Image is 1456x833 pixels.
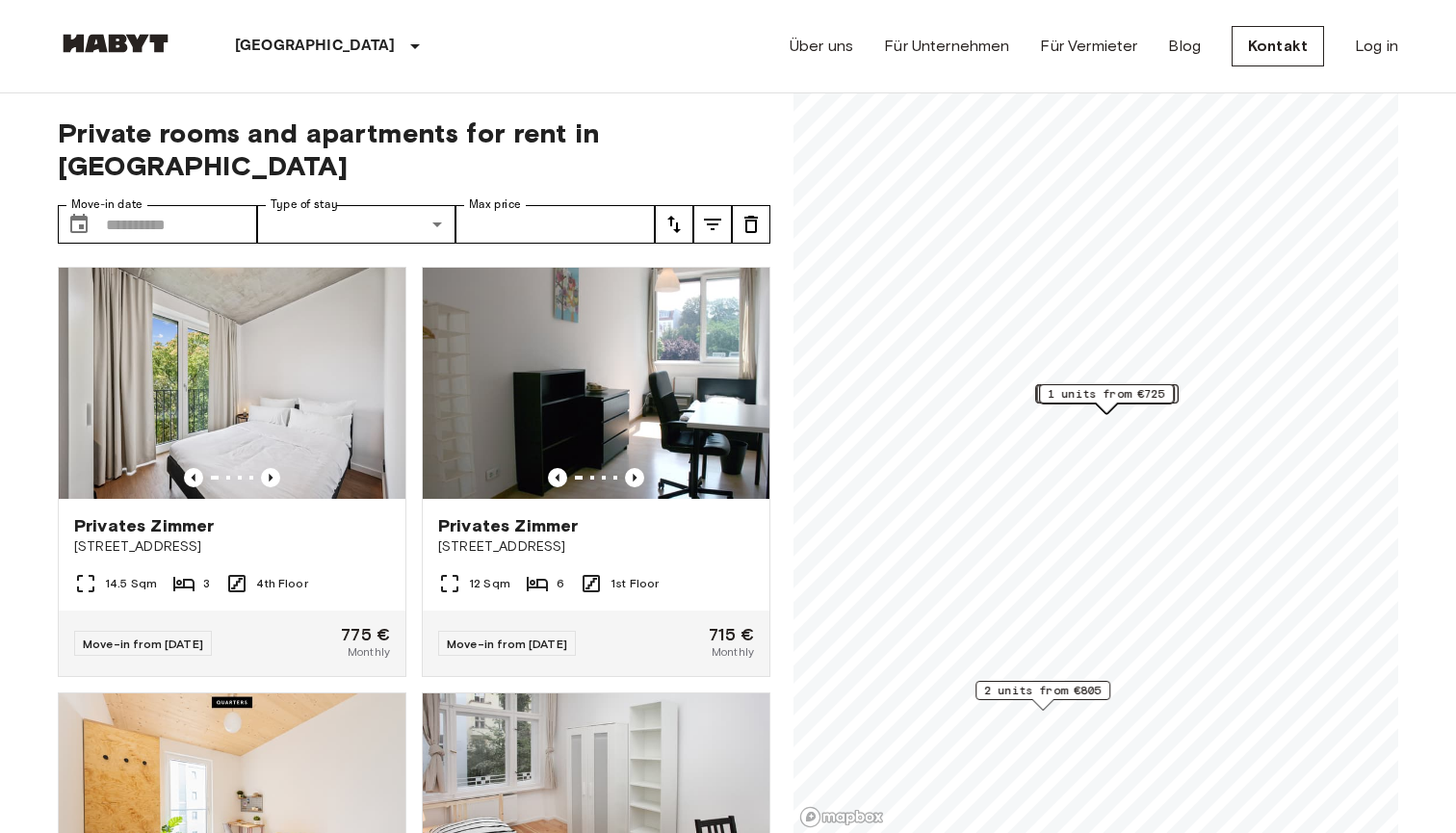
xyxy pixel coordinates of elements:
span: 14.5 Sqm [105,575,157,592]
a: Mapbox logo [799,806,884,828]
span: 715 € [709,626,754,643]
div: Map marker [975,681,1110,711]
span: Monthly [712,643,754,661]
span: Monthly [348,643,390,661]
div: Map marker [1039,384,1174,414]
label: Max price [469,196,521,213]
button: Choose date [60,205,98,244]
button: Previous image [625,468,644,487]
img: Marketing picture of unit DE-01-259-018-03Q [59,268,405,499]
span: [STREET_ADDRESS] [74,537,390,557]
span: Move-in from [DATE] [83,637,203,651]
img: Marketing picture of unit DE-01-041-02M [423,268,769,499]
span: Move-in from [DATE] [447,637,567,651]
a: Log in [1355,35,1398,58]
button: Previous image [261,468,280,487]
span: 1st Floor [611,575,659,592]
label: Move-in date [71,196,143,213]
span: 1 units from €725 [1048,385,1165,403]
button: Previous image [548,468,567,487]
span: 4th Floor [256,575,307,592]
span: Privates Zimmer [438,514,578,537]
span: 12 Sqm [469,575,510,592]
span: [STREET_ADDRESS] [438,537,754,557]
a: Für Vermieter [1040,35,1137,58]
a: Für Unternehmen [884,35,1009,58]
a: Blog [1168,35,1201,58]
span: 2 units from €805 [984,682,1102,699]
button: tune [693,205,732,244]
button: tune [732,205,770,244]
span: 775 € [341,626,390,643]
button: tune [655,205,693,244]
span: Privates Zimmer [74,514,214,537]
button: Previous image [184,468,203,487]
div: Map marker [1037,384,1179,414]
div: Map marker [1036,384,1178,414]
span: Private rooms and apartments for rent in [GEOGRAPHIC_DATA] [58,117,770,182]
span: 6 [557,575,564,592]
a: Marketing picture of unit DE-01-041-02MPrevious imagePrevious imagePrivates Zimmer[STREET_ADDRESS... [422,267,770,677]
a: Marketing picture of unit DE-01-259-018-03QPrevious imagePrevious imagePrivates Zimmer[STREET_ADD... [58,267,406,677]
label: Type of stay [271,196,338,213]
img: Habyt [58,34,173,53]
p: [GEOGRAPHIC_DATA] [235,35,396,58]
a: Kontakt [1232,26,1324,66]
a: Über uns [790,35,853,58]
span: 3 [203,575,210,592]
